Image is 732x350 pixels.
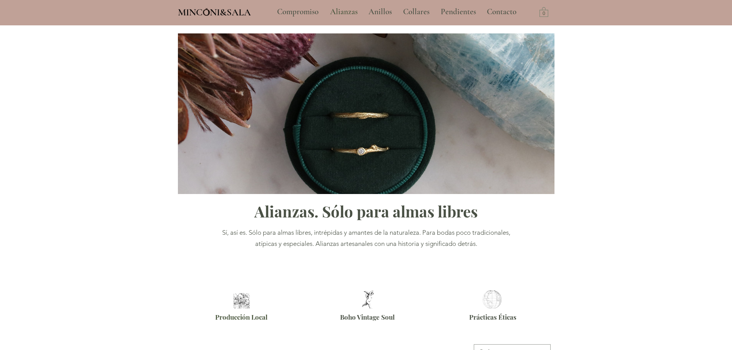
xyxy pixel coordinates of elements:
[437,2,480,22] p: Pendientes
[363,2,397,22] a: Anillos
[326,2,362,22] p: Alianzas
[254,201,478,221] span: Alianzas. Sólo para almas libres
[340,313,395,321] span: Boho Vintage Soul
[543,11,545,17] text: 0
[215,313,267,321] span: Producción Local
[222,229,510,247] span: Sí, así es. Sólo para almas libres, intrépidas y amantes de la naturaleza. Para bodas poco tradic...
[399,2,433,22] p: Collares
[365,2,396,22] p: Anillos
[203,8,210,16] img: Minconi Sala
[256,2,538,22] nav: Sitio
[178,33,554,194] img: Alianzas Inspiradas en la Naturaleza Minconi Sala
[356,290,380,309] img: Alianzas Boho Barcelona
[231,293,252,309] img: Alianzas artesanales Barcelona
[483,2,520,22] p: Contacto
[397,2,435,22] a: Collares
[178,5,251,18] a: MINCONI&SALA
[273,2,322,22] p: Compromiso
[480,290,504,309] img: Alianzas éticas
[469,313,516,321] span: Prácticas Éticas
[481,2,523,22] a: Contacto
[324,2,363,22] a: Alianzas
[178,7,251,18] span: MINCONI&SALA
[539,7,548,17] a: Carrito con 0 ítems
[271,2,324,22] a: Compromiso
[435,2,481,22] a: Pendientes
